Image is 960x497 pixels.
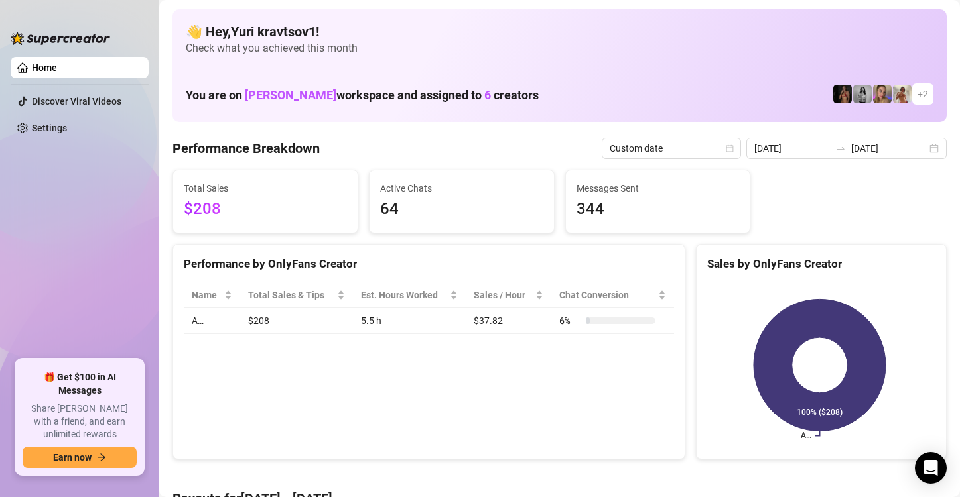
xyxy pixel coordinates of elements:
[186,41,933,56] span: Check what you achieved this month
[248,288,334,302] span: Total Sales & Tips
[577,197,740,222] span: 344
[192,288,222,302] span: Name
[835,143,846,154] span: swap-right
[184,255,674,273] div: Performance by OnlyFans Creator
[853,85,872,103] img: A
[559,288,655,302] span: Chat Conversion
[361,288,447,302] div: Est. Hours Worked
[851,141,927,156] input: End date
[726,144,734,152] span: calendar
[186,88,539,103] h1: You are on workspace and assigned to creators
[835,143,846,154] span: to
[484,88,491,102] span: 6
[184,282,240,308] th: Name
[474,288,533,302] span: Sales / Hour
[380,197,543,222] span: 64
[97,453,106,462] span: arrow-right
[186,23,933,41] h4: 👋 Hey, Yuri kravtsov1 !
[53,452,92,463] span: Earn now
[240,282,352,308] th: Total Sales & Tips
[23,402,137,441] span: Share [PERSON_NAME] with a friend, and earn unlimited rewards
[184,308,240,334] td: A…
[551,282,674,308] th: Chat Conversion
[915,452,947,484] div: Open Intercom Messenger
[754,141,830,156] input: Start date
[918,87,928,101] span: + 2
[353,308,466,334] td: 5.5 h
[245,88,336,102] span: [PERSON_NAME]
[577,181,740,195] span: Messages Sent
[172,139,320,158] h4: Performance Breakdown
[23,371,137,397] span: 🎁 Get $100 in AI Messages
[610,138,733,158] span: Custom date
[184,181,347,195] span: Total Sales
[32,62,57,73] a: Home
[833,85,852,103] img: D
[380,181,543,195] span: Active Chats
[32,96,121,107] a: Discover Viral Videos
[559,313,581,328] span: 6 %
[11,32,110,45] img: logo-BBDzfeDw.svg
[184,197,347,222] span: $208
[893,85,912,103] img: Green
[873,85,892,103] img: Cherry
[466,282,551,308] th: Sales / Hour
[800,431,811,441] text: A…
[32,123,67,133] a: Settings
[23,447,137,468] button: Earn nowarrow-right
[240,308,352,334] td: $208
[707,255,935,273] div: Sales by OnlyFans Creator
[466,308,551,334] td: $37.82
